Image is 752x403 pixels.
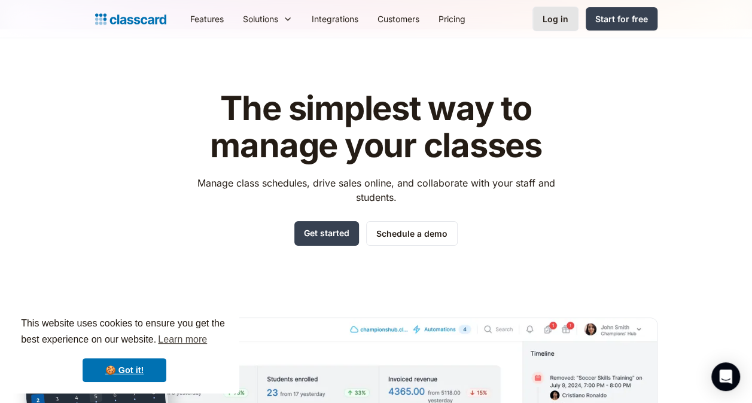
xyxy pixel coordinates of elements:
[294,221,359,246] a: Get started
[429,5,475,32] a: Pricing
[156,331,209,349] a: learn more about cookies
[186,176,566,204] p: Manage class schedules, drive sales online, and collaborate with your staff and students.
[302,5,368,32] a: Integrations
[366,221,458,246] a: Schedule a demo
[10,305,239,393] div: cookieconsent
[181,5,233,32] a: Features
[711,362,740,391] div: Open Intercom Messenger
[186,90,566,164] h1: The simplest way to manage your classes
[243,13,278,25] div: Solutions
[21,316,228,349] span: This website uses cookies to ensure you get the best experience on our website.
[595,13,648,25] div: Start for free
[95,11,166,28] a: home
[532,7,579,31] a: Log in
[233,5,302,32] div: Solutions
[543,13,568,25] div: Log in
[368,5,429,32] a: Customers
[83,358,166,382] a: dismiss cookie message
[586,7,657,30] a: Start for free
